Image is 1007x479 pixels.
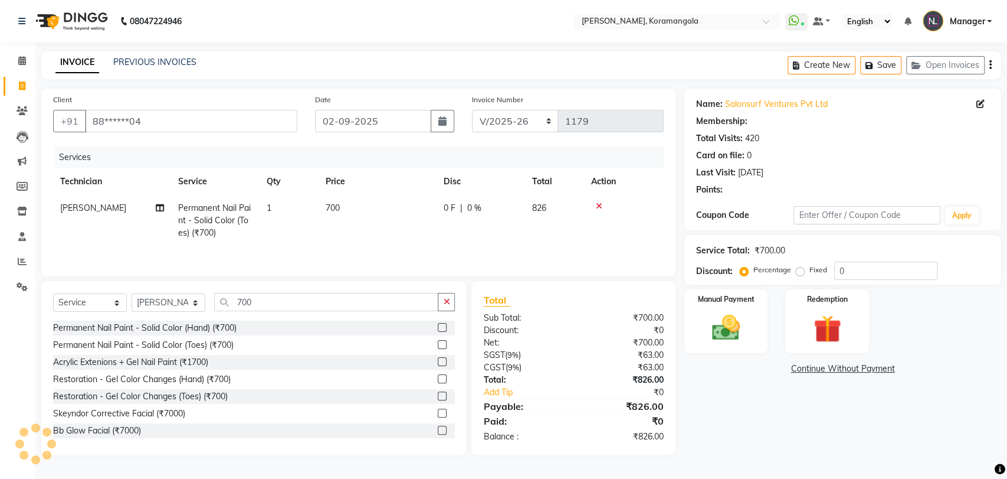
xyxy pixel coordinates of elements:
img: Manager [923,11,943,31]
div: Discount: [696,265,733,278]
input: Search by Name/Mobile/Email/Code [85,110,297,132]
th: Disc [437,168,525,195]
span: Total [483,294,510,307]
button: Save [860,56,901,74]
div: Permanent Nail Paint - Solid Color (Toes) (₹700) [53,339,234,351]
th: Technician [53,168,171,195]
div: Bb Glow Facial (₹7000) [53,425,141,437]
div: ₹700.00 [755,245,785,257]
label: Invoice Number [472,95,523,105]
span: 700 [326,203,340,213]
span: SGST [483,350,504,360]
th: Total [525,168,584,195]
span: | [460,202,463,214]
span: 9% [507,363,519,372]
div: Permanent Nail Paint - Solid Color (Hand) (₹700) [53,322,237,334]
div: Net: [474,337,573,349]
a: Continue Without Payment [687,363,999,375]
img: logo [30,5,111,38]
b: 08047224946 [130,5,182,38]
span: 0 F [444,202,455,214]
div: Services [54,146,673,168]
div: Skeyndor Corrective Facial (₹7000) [53,408,185,420]
div: ₹826.00 [573,431,673,443]
a: PREVIOUS INVOICES [113,57,196,67]
div: Name: [696,98,723,110]
div: ₹0 [573,414,673,428]
th: Price [319,168,437,195]
img: _cash.svg [703,312,748,344]
th: Qty [260,168,319,195]
div: Total: [474,374,573,386]
th: Service [171,168,260,195]
div: ₹826.00 [573,399,673,413]
span: 1 [267,203,271,213]
div: Restoration - Gel Color Changes (Toes) (₹700) [53,390,228,403]
div: Coupon Code [696,209,794,221]
span: Manager [949,15,985,28]
div: 420 [745,132,759,145]
div: ₹63.00 [573,361,673,374]
div: Last Visit: [696,167,736,179]
button: +91 [53,110,86,132]
input: Search or Scan [214,293,438,311]
th: Action [584,168,664,195]
div: 0 [747,149,752,162]
div: ₹0 [590,386,673,399]
span: CGST [483,362,505,373]
div: Membership: [696,115,747,128]
label: Manual Payment [698,294,755,305]
a: Salonsurf Ventures Pvt Ltd [725,98,828,110]
a: INVOICE [55,52,99,73]
div: ₹826.00 [573,374,673,386]
input: Enter Offer / Coupon Code [793,206,940,224]
div: ₹63.00 [573,349,673,361]
label: Client [53,95,72,105]
span: [PERSON_NAME] [60,203,126,213]
button: Apply [945,207,979,224]
div: Acrylic Extenions + Gel Nail Paint (₹1700) [53,356,208,369]
div: Discount: [474,324,573,337]
div: Service Total: [696,245,750,257]
label: Fixed [809,265,827,275]
div: Paid: [474,414,573,428]
a: Add Tip [474,386,590,399]
button: Create New [788,56,855,74]
span: Permanent Nail Paint - Solid Color (Toes) (₹700) [178,203,251,238]
span: 0 % [467,202,481,214]
div: ( ) [474,361,573,374]
div: ₹700.00 [573,312,673,324]
div: Balance : [474,431,573,443]
label: Percentage [753,265,791,275]
div: Sub Total: [474,312,573,324]
div: ₹700.00 [573,337,673,349]
div: Card on file: [696,149,744,162]
div: Total Visits: [696,132,743,145]
button: Open Invoices [906,56,985,74]
div: Restoration - Gel Color Changes (Hand) (₹700) [53,373,231,386]
div: ( ) [474,349,573,361]
div: [DATE] [738,167,763,179]
div: ₹0 [573,324,673,337]
label: Redemption [807,294,848,305]
img: _gift.svg [805,312,849,346]
span: 9% [507,350,518,360]
div: Payable: [474,399,573,413]
div: Points: [696,184,723,196]
span: 826 [532,203,546,213]
label: Date [315,95,331,105]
